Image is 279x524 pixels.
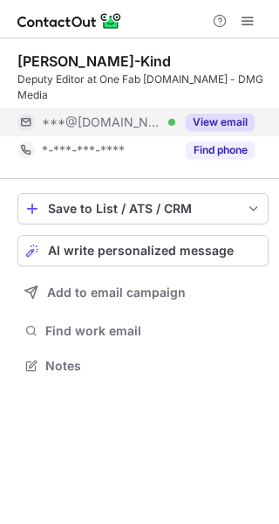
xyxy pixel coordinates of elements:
[186,114,255,131] button: Reveal Button
[17,52,171,70] div: [PERSON_NAME]-Kind
[48,202,238,216] div: Save to List / ATS / CRM
[17,235,269,266] button: AI write personalized message
[42,114,162,130] span: ***@[DOMAIN_NAME]
[17,72,269,103] div: Deputy Editor at One Fab [DOMAIN_NAME] - DMG Media
[47,286,186,300] span: Add to email campaign
[45,358,262,374] span: Notes
[17,10,122,31] img: ContactOut v5.3.10
[17,319,269,343] button: Find work email
[17,193,269,224] button: save-profile-one-click
[186,141,255,159] button: Reveal Button
[17,354,269,378] button: Notes
[45,323,262,339] span: Find work email
[17,277,269,308] button: Add to email campaign
[48,244,234,258] span: AI write personalized message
